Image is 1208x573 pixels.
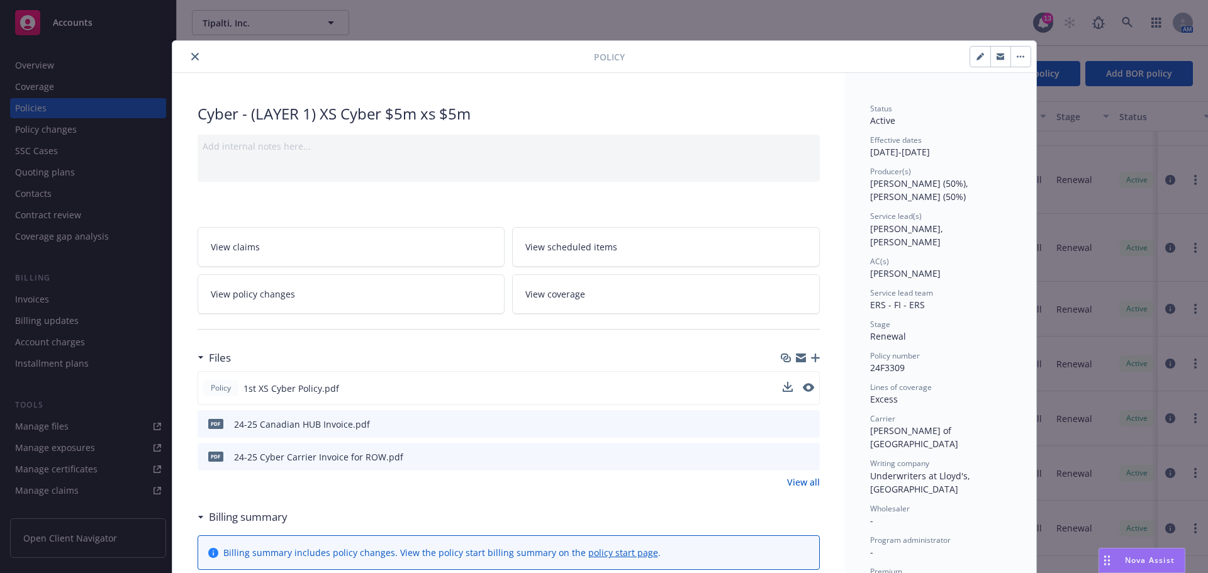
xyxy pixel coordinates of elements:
[870,382,932,392] span: Lines of coverage
[870,515,873,526] span: -
[870,546,873,558] span: -
[588,547,658,559] a: policy start page
[209,350,231,366] h3: Files
[187,49,203,64] button: close
[211,287,295,301] span: View policy changes
[870,413,895,424] span: Carrier
[1125,555,1175,565] span: Nova Assist
[208,419,223,428] span: pdf
[870,458,929,469] span: Writing company
[198,509,288,525] div: Billing summary
[870,114,895,126] span: Active
[208,382,233,394] span: Policy
[208,452,223,461] span: pdf
[870,135,1011,159] div: [DATE] - [DATE]
[870,166,911,177] span: Producer(s)
[870,299,925,311] span: ERS - FI - ERS
[870,535,951,545] span: Program administrator
[198,103,820,125] div: Cyber - (LAYER 1) XS Cyber $5m xs $5m
[870,223,946,248] span: [PERSON_NAME], [PERSON_NAME]
[787,476,820,489] a: View all
[203,140,815,153] div: Add internal notes here...
[870,393,898,405] span: Excess
[870,267,941,279] span: [PERSON_NAME]
[1099,548,1185,573] button: Nova Assist
[234,418,370,431] div: 24-25 Canadian HUB Invoice.pdf
[783,382,793,392] button: download file
[243,382,339,395] span: 1st XS Cyber Policy.pdf
[803,383,814,392] button: preview file
[870,103,892,114] span: Status
[870,319,890,330] span: Stage
[870,362,905,374] span: 24F3309
[198,227,505,267] a: View claims
[198,350,231,366] div: Files
[211,240,260,253] span: View claims
[870,177,971,203] span: [PERSON_NAME] (50%), [PERSON_NAME] (50%)
[783,450,793,464] button: download file
[512,227,820,267] a: View scheduled items
[870,287,933,298] span: Service lead team
[209,509,288,525] h3: Billing summary
[870,330,906,342] span: Renewal
[594,50,625,64] span: Policy
[803,450,815,464] button: preview file
[234,450,403,464] div: 24-25 Cyber Carrier Invoice for ROW.pdf
[783,418,793,431] button: download file
[870,470,973,495] span: Underwriters at Lloyd's, [GEOGRAPHIC_DATA]
[870,135,922,145] span: Effective dates
[783,382,793,395] button: download file
[870,211,922,221] span: Service lead(s)
[870,350,920,361] span: Policy number
[198,274,505,314] a: View policy changes
[870,256,889,267] span: AC(s)
[1099,548,1115,572] div: Drag to move
[525,287,585,301] span: View coverage
[512,274,820,314] a: View coverage
[803,382,814,395] button: preview file
[525,240,617,253] span: View scheduled items
[870,503,910,514] span: Wholesaler
[870,425,958,450] span: [PERSON_NAME] of [GEOGRAPHIC_DATA]
[223,546,661,559] div: Billing summary includes policy changes. View the policy start billing summary on the .
[803,418,815,431] button: preview file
